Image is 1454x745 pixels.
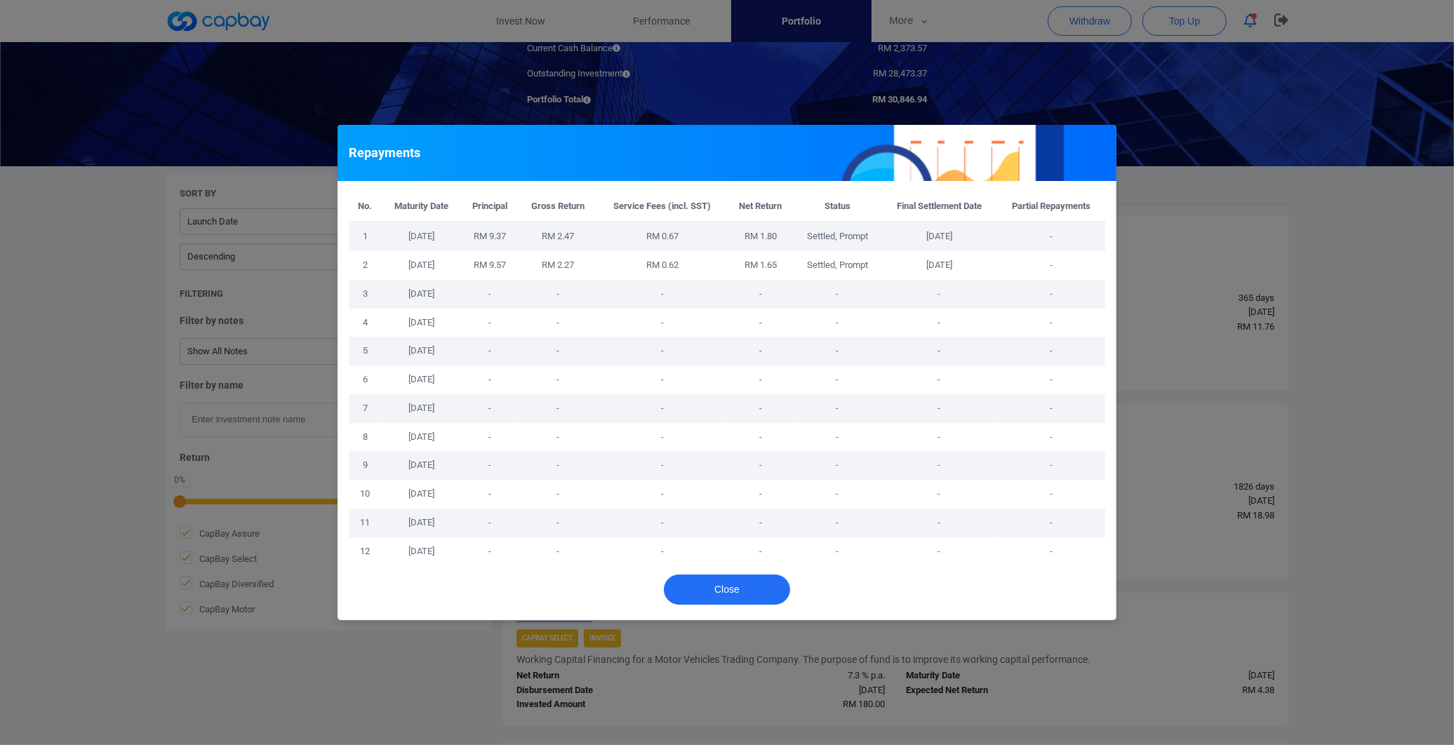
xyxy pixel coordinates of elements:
td: - [997,509,1105,537]
span: - [661,288,664,299]
td: - [881,537,997,566]
span: - [661,345,664,356]
span: - [556,288,559,299]
span: - [488,317,491,328]
span: - [488,517,491,528]
th: Partial Repayments [997,192,1105,222]
td: - [997,423,1105,452]
td: - [997,280,1105,309]
span: - [661,546,664,556]
span: RM 0.67 [646,231,679,241]
span: - [556,431,559,442]
td: Settled, Prompt [794,222,881,251]
th: No. [349,192,382,222]
span: - [556,459,559,470]
span: - [661,517,664,528]
td: - [794,423,881,452]
span: - [759,288,762,299]
span: - [488,288,491,299]
span: RM 9.57 [474,260,506,270]
span: RM 2.27 [542,260,574,270]
td: - [997,537,1105,566]
td: [DATE] [382,251,461,280]
td: - [794,537,881,566]
td: - [881,423,997,452]
td: [DATE] [382,537,461,566]
td: - [794,509,881,537]
th: Gross Return [519,192,597,222]
span: - [488,345,491,356]
th: Final Settlement Date [881,192,997,222]
th: Status [794,192,881,222]
span: - [556,345,559,356]
span: - [661,403,664,413]
td: - [794,394,881,423]
span: - [556,488,559,499]
span: - [661,459,664,470]
th: Maturity Date [382,192,461,222]
span: - [488,403,491,413]
span: - [488,374,491,384]
td: 4 [349,309,382,337]
td: - [881,394,997,423]
td: - [881,509,997,537]
span: - [759,459,762,470]
td: 10 [349,480,382,509]
td: 1 [349,222,382,251]
span: - [759,403,762,413]
span: - [556,317,559,328]
span: - [661,374,664,384]
span: - [556,546,559,556]
th: Service Fees (incl. SST) [597,192,728,222]
td: - [794,451,881,480]
span: - [488,459,491,470]
td: - [997,251,1105,280]
td: - [997,451,1105,480]
td: [DATE] [382,337,461,365]
span: - [661,431,664,442]
td: [DATE] [382,365,461,394]
td: Settled, Prompt [794,251,881,280]
span: - [661,488,664,499]
td: - [794,309,881,337]
td: - [881,451,997,480]
td: 2 [349,251,382,280]
td: - [794,337,881,365]
span: - [759,345,762,356]
span: - [661,317,664,328]
span: - [759,374,762,384]
span: - [488,488,491,499]
span: RM 2.47 [542,231,574,241]
button: Close [664,575,790,605]
h5: Repayments [349,145,420,161]
td: [DATE] [382,423,461,452]
td: 12 [349,537,382,566]
td: 9 [349,451,382,480]
td: - [997,394,1105,423]
span: - [759,488,762,499]
td: 11 [349,509,382,537]
span: - [488,431,491,442]
td: [DATE] [382,451,461,480]
td: - [794,480,881,509]
td: [DATE] [382,309,461,337]
span: - [759,517,762,528]
td: - [881,309,997,337]
span: RM 0.62 [646,260,679,270]
th: Net Return [728,192,794,222]
td: 6 [349,365,382,394]
td: - [794,280,881,309]
span: - [759,431,762,442]
td: [DATE] [382,480,461,509]
td: 7 [349,394,382,423]
td: 8 [349,423,382,452]
span: RM 1.65 [745,260,777,270]
td: - [794,365,881,394]
td: 5 [349,337,382,365]
th: Principal [461,192,519,222]
td: - [881,365,997,394]
td: - [997,309,1105,337]
span: - [488,546,491,556]
td: [DATE] [881,222,997,251]
td: [DATE] [881,251,997,280]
